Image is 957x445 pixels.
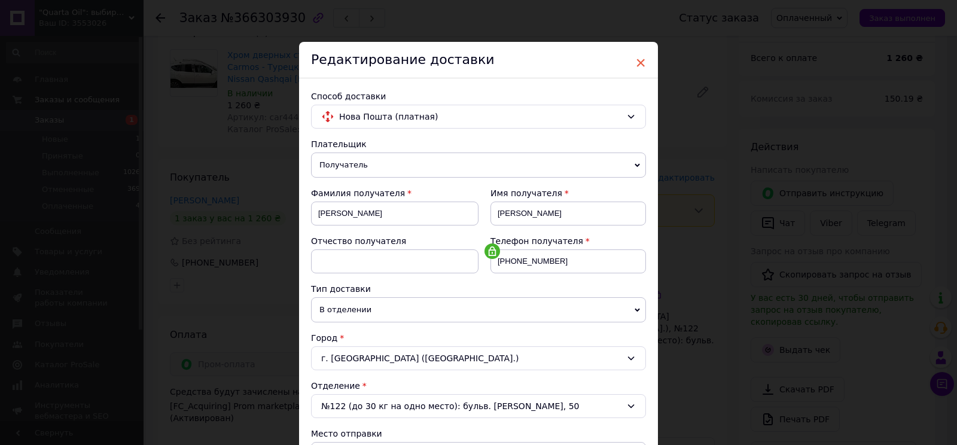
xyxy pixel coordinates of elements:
span: × [635,53,646,73]
div: Город [311,332,646,344]
input: +380 [490,249,646,273]
span: Фамилия получателя [311,188,405,198]
span: Телефон получателя [490,236,583,246]
span: Нова Пошта (платная) [339,110,621,123]
span: Отчество получателя [311,236,406,246]
span: Получатель [311,153,646,178]
div: №122 (до 30 кг на одно место): бульв. [PERSON_NAME], 50 [311,394,646,418]
div: Способ доставки [311,90,646,102]
span: Место отправки [311,429,382,438]
div: Редактирование доставки [299,42,658,78]
span: Имя получателя [490,188,562,198]
span: В отделении [311,297,646,322]
span: Плательщик [311,139,367,149]
div: Отделение [311,380,646,392]
span: Тип доставки [311,284,371,294]
div: г. [GEOGRAPHIC_DATA] ([GEOGRAPHIC_DATA].) [311,346,646,370]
